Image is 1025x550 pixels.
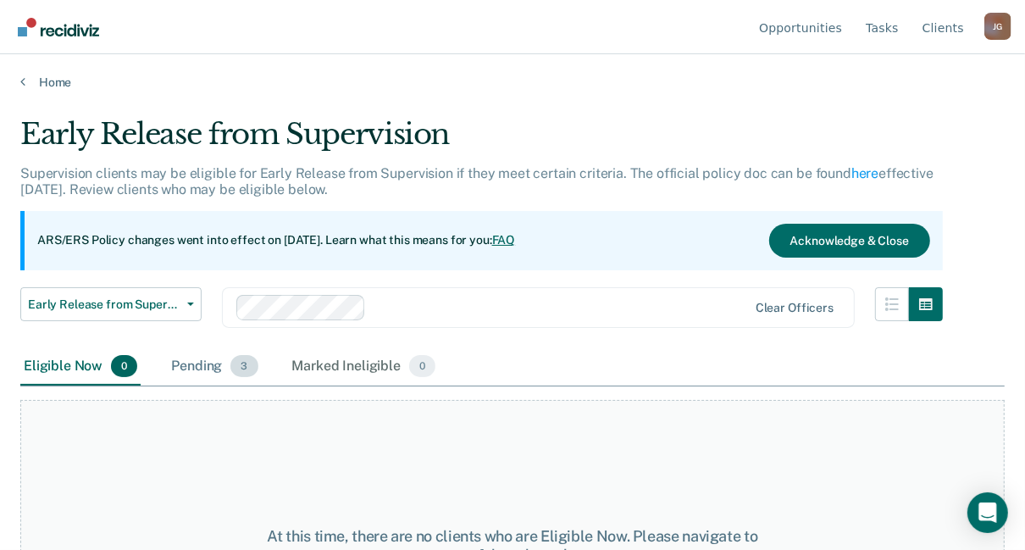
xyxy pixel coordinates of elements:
div: Pending3 [168,348,261,386]
p: Supervision clients may be eligible for Early Release from Supervision if they meet certain crite... [20,165,934,197]
button: Profile dropdown button [984,13,1011,40]
span: Early Release from Supervision [28,297,180,312]
div: Marked Ineligible0 [289,348,440,386]
a: Home [20,75,1005,90]
span: 0 [409,355,435,377]
a: here [851,165,878,181]
a: FAQ [492,233,516,247]
div: Early Release from Supervision [20,117,943,165]
div: Clear officers [756,301,834,315]
p: ARS/ERS Policy changes went into effect on [DATE]. Learn what this means for you: [37,232,515,249]
div: J G [984,13,1011,40]
button: Acknowledge & Close [769,224,930,258]
span: 0 [111,355,137,377]
button: Early Release from Supervision [20,287,202,321]
div: Eligible Now0 [20,348,141,386]
div: Open Intercom Messenger [967,492,1008,533]
img: Recidiviz [18,18,99,36]
span: 3 [230,355,258,377]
